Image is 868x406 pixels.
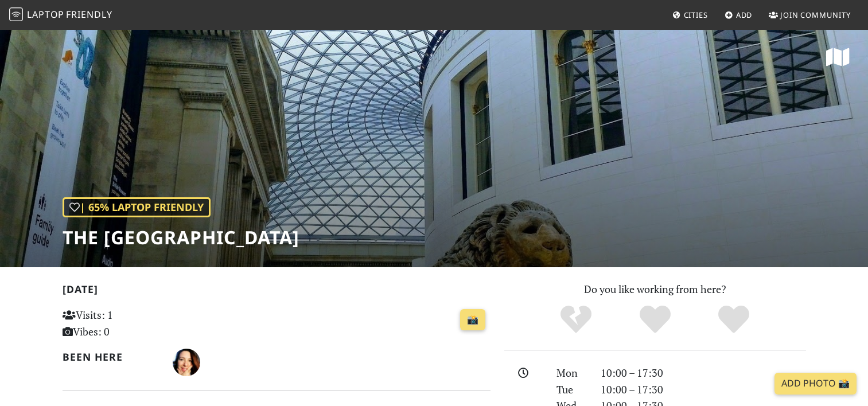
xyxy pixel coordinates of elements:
[736,10,753,20] span: Add
[720,5,757,25] a: Add
[594,365,813,381] div: 10:00 – 17:30
[536,304,616,335] div: No
[63,283,491,300] h2: [DATE]
[764,5,855,25] a: Join Community
[780,10,851,20] span: Join Community
[774,373,857,395] a: Add Photo 📸
[66,8,112,21] span: Friendly
[63,351,159,363] h2: Been here
[594,381,813,398] div: 10:00 – 17:30
[684,10,708,20] span: Cities
[9,7,23,21] img: LaptopFriendly
[550,381,593,398] div: Tue
[173,349,200,376] img: 1297-esin.jpg
[504,281,806,298] p: Do you like working from here?
[27,8,64,21] span: Laptop
[616,304,695,335] div: Yes
[9,5,112,25] a: LaptopFriendly LaptopFriendly
[694,304,773,335] div: Definitely!
[173,354,200,368] span: Esin Cittone
[63,197,211,217] div: | 65% Laptop Friendly
[668,5,713,25] a: Cities
[550,365,593,381] div: Mon
[63,307,196,340] p: Visits: 1 Vibes: 0
[63,227,299,248] h1: The [GEOGRAPHIC_DATA]
[460,309,485,331] a: 📸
